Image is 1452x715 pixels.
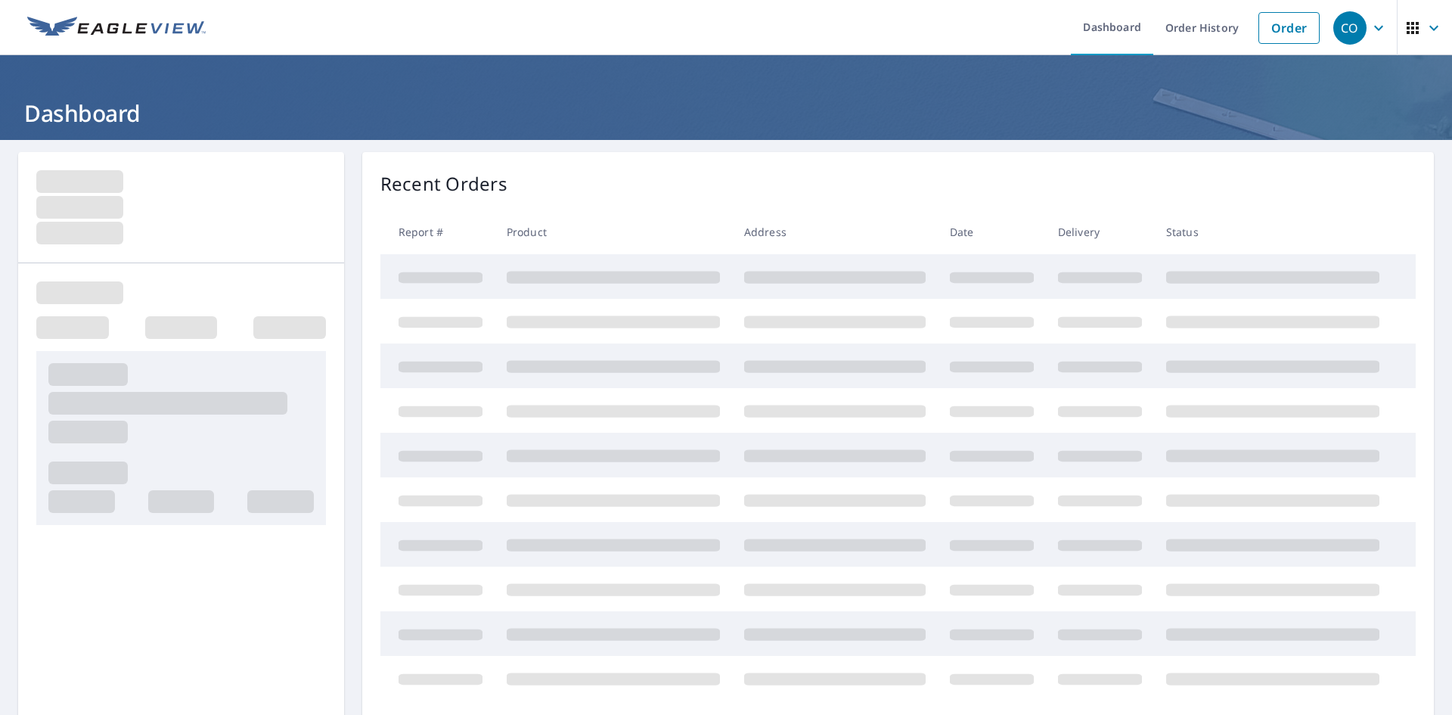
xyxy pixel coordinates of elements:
img: EV Logo [27,17,206,39]
div: CO [1333,11,1367,45]
a: Order [1258,12,1320,44]
th: Report # [380,210,495,254]
th: Address [732,210,938,254]
th: Date [938,210,1046,254]
th: Delivery [1046,210,1154,254]
th: Product [495,210,732,254]
p: Recent Orders [380,170,507,197]
h1: Dashboard [18,98,1434,129]
th: Status [1154,210,1391,254]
